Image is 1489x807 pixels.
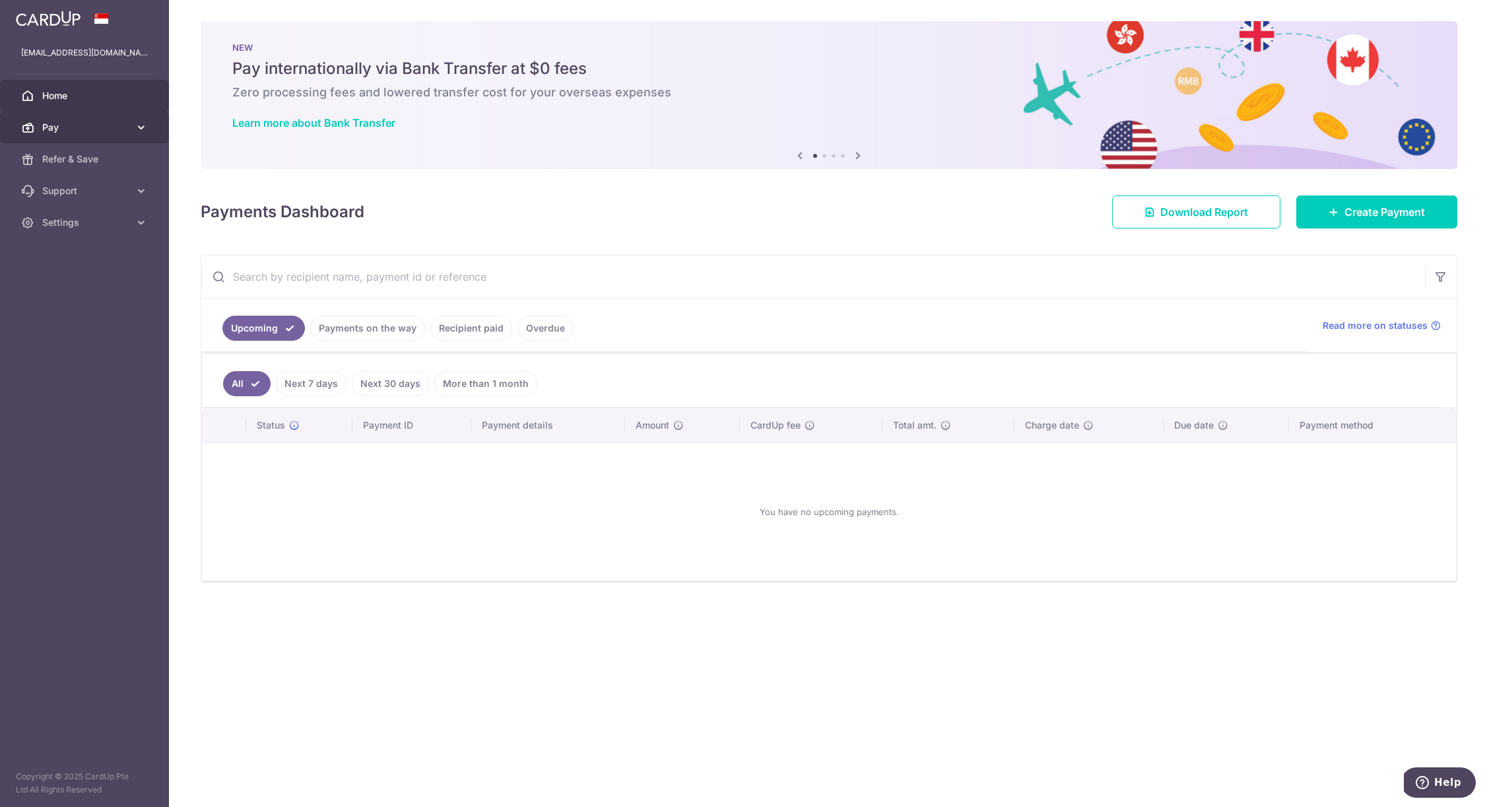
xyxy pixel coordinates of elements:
[352,408,471,442] th: Payment ID
[1289,408,1456,442] th: Payment method
[232,42,1426,53] p: NEW
[201,256,1425,298] input: Search by recipient name, payment id or reference
[276,371,347,396] a: Next 7 days
[1112,195,1280,228] a: Download Report
[42,184,129,197] span: Support
[1344,204,1425,220] span: Create Payment
[750,419,801,432] span: CardUp fee
[201,21,1457,169] img: Bank transfer banner
[517,316,574,341] a: Overdue
[16,11,81,26] img: CardUp
[232,58,1426,79] h5: Pay internationally via Bank Transfer at $0 fees
[42,89,129,102] span: Home
[1160,204,1248,220] span: Download Report
[201,200,364,224] h4: Payments Dashboard
[430,316,512,341] a: Recipient paid
[232,116,395,129] a: Learn more about Bank Transfer
[42,121,129,134] span: Pay
[1323,319,1441,332] a: Read more on statuses
[218,454,1440,570] div: You have no upcoming payments.
[1404,767,1476,800] iframe: Opens a widget where you can find more information
[223,371,271,396] a: All
[222,316,305,341] a: Upcoming
[42,153,129,166] span: Refer & Save
[1296,195,1457,228] a: Create Payment
[257,419,285,432] span: Status
[1025,419,1079,432] span: Charge date
[893,419,937,432] span: Total amt.
[352,371,429,396] a: Next 30 days
[21,46,148,59] p: [EMAIL_ADDRESS][DOMAIN_NAME]
[636,419,669,432] span: Amount
[1174,419,1214,432] span: Due date
[310,316,425,341] a: Payments on the way
[471,408,625,442] th: Payment details
[42,216,129,229] span: Settings
[1323,319,1428,332] span: Read more on statuses
[232,85,1426,100] h6: Zero processing fees and lowered transfer cost for your overseas expenses
[434,371,537,396] a: More than 1 month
